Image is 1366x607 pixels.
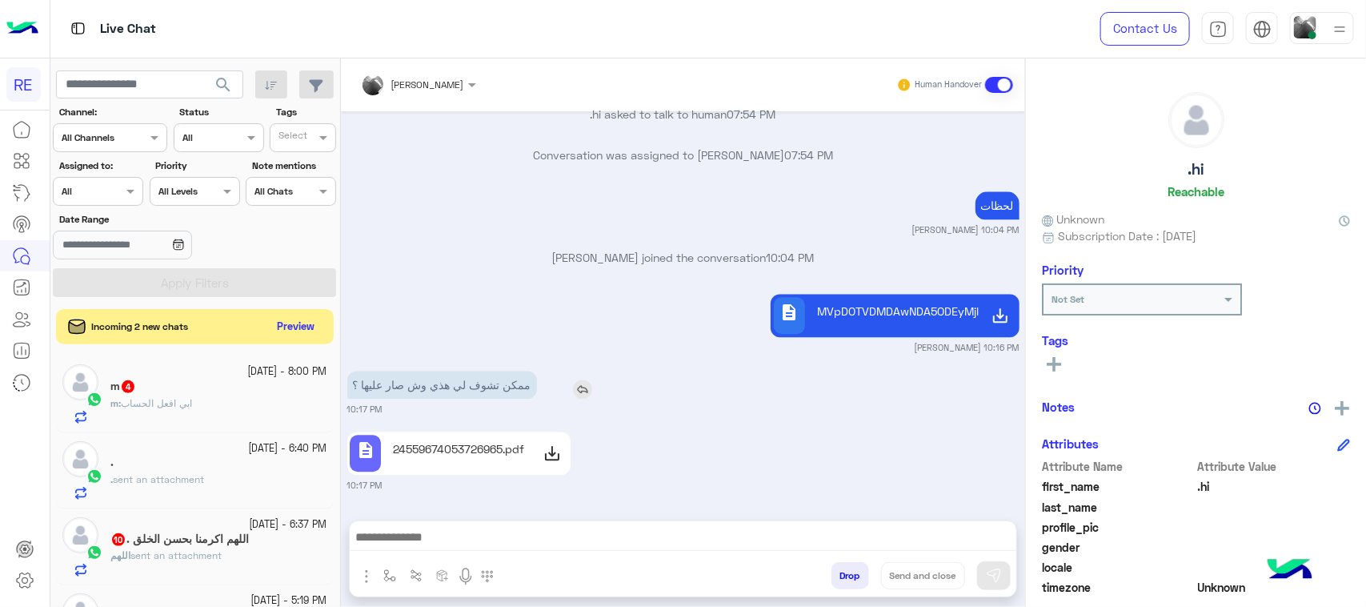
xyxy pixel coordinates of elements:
[68,18,88,38] img: tab
[53,268,336,297] button: Apply Filters
[1335,401,1349,416] img: add
[252,159,334,173] label: Note mentions
[357,567,376,586] img: send attachment
[1042,436,1099,451] h6: Attributes
[1042,211,1104,227] span: Unknown
[155,159,238,173] label: Priority
[62,364,98,400] img: defaultAdmin.png
[1209,20,1228,38] img: tab
[1330,19,1350,39] img: profile
[250,517,327,533] small: [DATE] - 6:37 PM
[86,392,102,408] img: WhatsApp
[249,441,327,456] small: [DATE] - 6:40 PM
[1042,539,1195,556] span: gender
[86,545,102,561] img: WhatsApp
[59,159,142,173] label: Assigned to:
[1188,160,1204,179] h5: .hi
[112,533,125,546] span: 10
[214,75,233,94] span: search
[1168,184,1224,199] h6: Reachable
[915,78,982,91] small: Human Handover
[410,569,423,582] img: Trigger scenario
[1202,12,1234,46] a: tab
[767,251,815,264] span: 10:04 PM
[347,432,571,475] a: description24559674053726965.pdf
[831,562,869,589] button: Drop
[347,371,537,399] p: 30/9/2025, 10:17 PM
[1294,16,1316,38] img: userImage
[817,303,973,320] p: MVpDOTVDMDAwNDA5ODEyMjIxLnBkZg==.pdf
[1198,579,1351,596] span: Unknown
[779,303,799,322] span: description
[784,148,833,162] span: 07:54 PM
[430,562,456,589] button: create order
[110,549,130,561] span: اللهم
[1042,499,1195,516] span: last_name
[1198,559,1351,576] span: null
[59,105,166,119] label: Channel:
[915,341,1019,354] small: [PERSON_NAME] 10:16 PM
[912,223,1019,236] small: [PERSON_NAME] 10:04 PM
[383,569,396,582] img: select flow
[387,435,531,472] div: 24559674053726965.pdf
[62,517,98,553] img: defaultAdmin.png
[986,568,1002,584] img: send message
[1100,12,1190,46] a: Contact Us
[573,380,592,399] img: reply
[347,479,383,492] small: 10:17 PM
[975,191,1019,219] p: 30/9/2025, 10:04 PM
[811,297,979,335] div: MVpDOTVDMDAwNDA5ODEyMjIxLnBkZg==.pdf
[270,316,322,339] button: Preview
[1042,559,1195,576] span: locale
[86,468,102,484] img: WhatsApp
[1042,579,1195,596] span: timezone
[393,440,524,457] p: 24559674053726965.pdf
[122,380,134,393] span: 4
[1253,20,1272,38] img: tab
[1169,93,1224,147] img: defaultAdmin.png
[356,440,375,460] span: description
[110,380,136,393] h5: m
[121,397,192,409] span: ابي افعل الحساب
[110,397,121,409] b: :
[436,569,449,582] img: create order
[248,364,327,380] small: [DATE] - 8:00 PM
[771,294,1019,337] a: descriptionMVpDOTVDMDAwNDA5ODEyMjIxLnBkZg==.pdf
[377,562,403,589] button: select flow
[727,107,776,121] span: 07:54 PM
[481,570,494,583] img: make a call
[110,473,113,485] span: .
[276,105,334,119] label: Tags
[92,320,189,334] span: Incoming 2 new chats
[100,18,156,40] p: Live Chat
[110,533,249,546] h5: اللهم اكرمنا بحسن الخلق .
[1198,478,1351,495] span: .hi
[347,106,1019,123] p: .hi asked to talk to human
[62,441,98,477] img: defaultAdmin.png
[391,78,464,90] span: [PERSON_NAME]
[1042,519,1195,536] span: profile_pic
[1042,333,1350,348] h6: Tags
[456,567,475,586] img: send voice note
[1198,539,1351,556] span: null
[6,12,38,46] img: Logo
[1262,543,1318,599] img: hulul-logo.png
[59,212,238,227] label: Date Range
[110,456,114,469] h5: .
[110,397,118,409] span: m
[276,128,307,147] div: Select
[347,147,1019,163] p: Conversation was assigned to [PERSON_NAME]
[1058,227,1196,244] span: Subscription Date : [DATE]
[1042,478,1195,495] span: first_name
[1042,400,1075,414] h6: Notes
[403,562,430,589] button: Trigger scenario
[881,562,965,589] button: Send and close
[130,549,222,561] span: sent an attachment
[1308,402,1321,415] img: notes
[1042,263,1084,277] h6: Priority
[1052,293,1084,305] b: Not Set
[1042,458,1195,475] span: Attribute Name
[1198,458,1351,475] span: Attribute Value
[6,67,41,102] div: RE
[204,70,243,105] button: search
